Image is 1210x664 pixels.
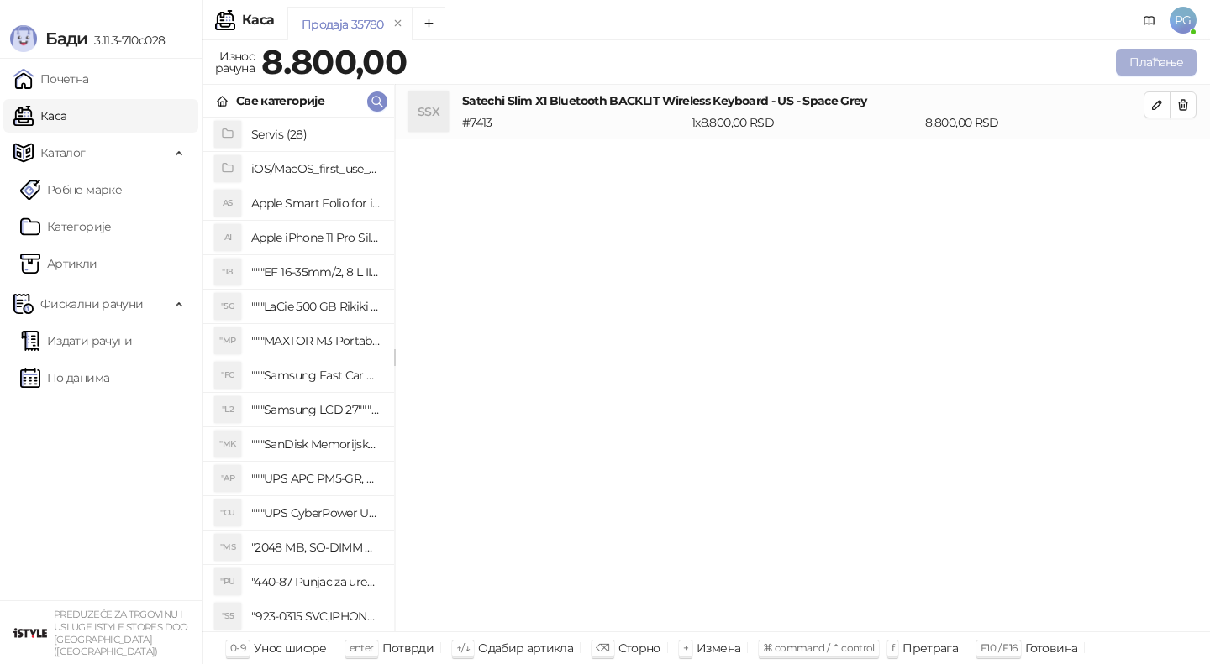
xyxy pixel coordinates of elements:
div: Сторно [618,637,660,659]
span: 3.11.3-710c028 [87,33,165,48]
div: Продаја 35780 [302,15,384,34]
a: Документација [1136,7,1163,34]
span: ⌫ [596,641,609,654]
button: Плаћање [1116,49,1197,76]
h4: "923-0315 SVC,IPHONE 5/5S BATTERY REMOVAL TRAY Držač za iPhone sa kojim se otvara display [251,603,381,630]
div: "L2 [214,396,241,423]
a: Категорије [20,210,112,243]
a: ArtikliАртикли [20,247,97,280]
span: F10 / F16 [981,641,1017,654]
a: Каса [13,99,66,133]
div: Претрага [902,637,958,659]
strong: 8.800,00 [261,41,407,82]
div: AI [214,224,241,251]
span: + [683,641,688,654]
a: Робне марке [20,173,122,207]
span: ↑/↓ [456,641,470,654]
div: "18 [214,259,241,285]
div: Све категорије [236,91,324,110]
h4: """Samsung Fast Car Charge Adapter, brzi auto punja_, boja crna""" [251,362,381,389]
div: grid [203,118,394,631]
div: "MP [214,327,241,354]
h4: Satechi Slim X1 Bluetooth BACKLIT Wireless Keyboard - US - Space Grey [462,91,1144,110]
span: Бади [45,29,87,49]
span: f [892,641,894,654]
h4: Apple Smart Folio for iPad mini (A17 Pro) - Sage [251,190,381,217]
div: Унос шифре [254,637,327,659]
div: "CU [214,499,241,526]
div: AS [214,190,241,217]
h4: Servis (28) [251,121,381,148]
span: enter [350,641,374,654]
div: "5G [214,293,241,320]
h4: """EF 16-35mm/2, 8 L III USM""" [251,259,381,285]
img: 64x64-companyLogo-77b92cf4-9946-4f36-9751-bf7bb5fd2c7d.png [13,616,47,650]
span: PG [1170,7,1197,34]
span: Каталог [40,136,86,170]
div: "FC [214,362,241,389]
div: # 7413 [459,113,688,132]
div: Износ рачуна [212,45,258,79]
h4: """MAXTOR M3 Portable 2TB 2.5"""" crni eksterni hard disk HX-M201TCB/GM""" [251,327,381,354]
h4: "440-87 Punjac za uredjaje sa micro USB portom 4/1, Stand." [251,568,381,595]
button: Add tab [412,7,445,40]
span: 0-9 [230,641,245,654]
div: 8.800,00 RSD [922,113,1147,132]
div: 1 x 8.800,00 RSD [688,113,922,132]
div: Готовина [1025,637,1077,659]
h4: """SanDisk Memorijska kartica 256GB microSDXC sa SD adapterom SDSQXA1-256G-GN6MA - Extreme PLUS, ... [251,431,381,457]
h4: """Samsung LCD 27"""" C27F390FHUXEN""" [251,396,381,423]
div: Измена [697,637,740,659]
a: Издати рачуни [20,324,133,358]
a: Почетна [13,62,89,96]
div: SSX [408,91,449,132]
a: По данима [20,361,109,395]
h4: "2048 MB, SO-DIMM DDRII, 667 MHz, Napajanje 1,8 0,1 V, Latencija CL5" [251,534,381,561]
small: PREDUZEĆE ZA TRGOVINU I USLUGE ISTYLE STORES DOO [GEOGRAPHIC_DATA] ([GEOGRAPHIC_DATA]) [54,609,188,657]
h4: iOS/MacOS_first_use_assistance (4) [251,155,381,182]
span: ⌘ command / ⌃ control [763,641,875,654]
h4: """UPS CyberPower UT650EG, 650VA/360W , line-int., s_uko, desktop""" [251,499,381,526]
div: "AP [214,465,241,492]
div: Каса [242,13,274,27]
div: "PU [214,568,241,595]
img: Logo [10,25,37,52]
div: Потврди [382,637,434,659]
h4: """LaCie 500 GB Rikiki USB 3.0 / Ultra Compact & Resistant aluminum / USB 3.0 / 2.5""""""" [251,293,381,320]
div: Одабир артикла [478,637,573,659]
h4: Apple iPhone 11 Pro Silicone Case - Black [251,224,381,251]
div: "S5 [214,603,241,630]
div: "MK [214,431,241,457]
button: remove [387,17,409,31]
div: "MS [214,534,241,561]
h4: """UPS APC PM5-GR, Essential Surge Arrest,5 utic_nica""" [251,465,381,492]
span: Фискални рачуни [40,287,143,321]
